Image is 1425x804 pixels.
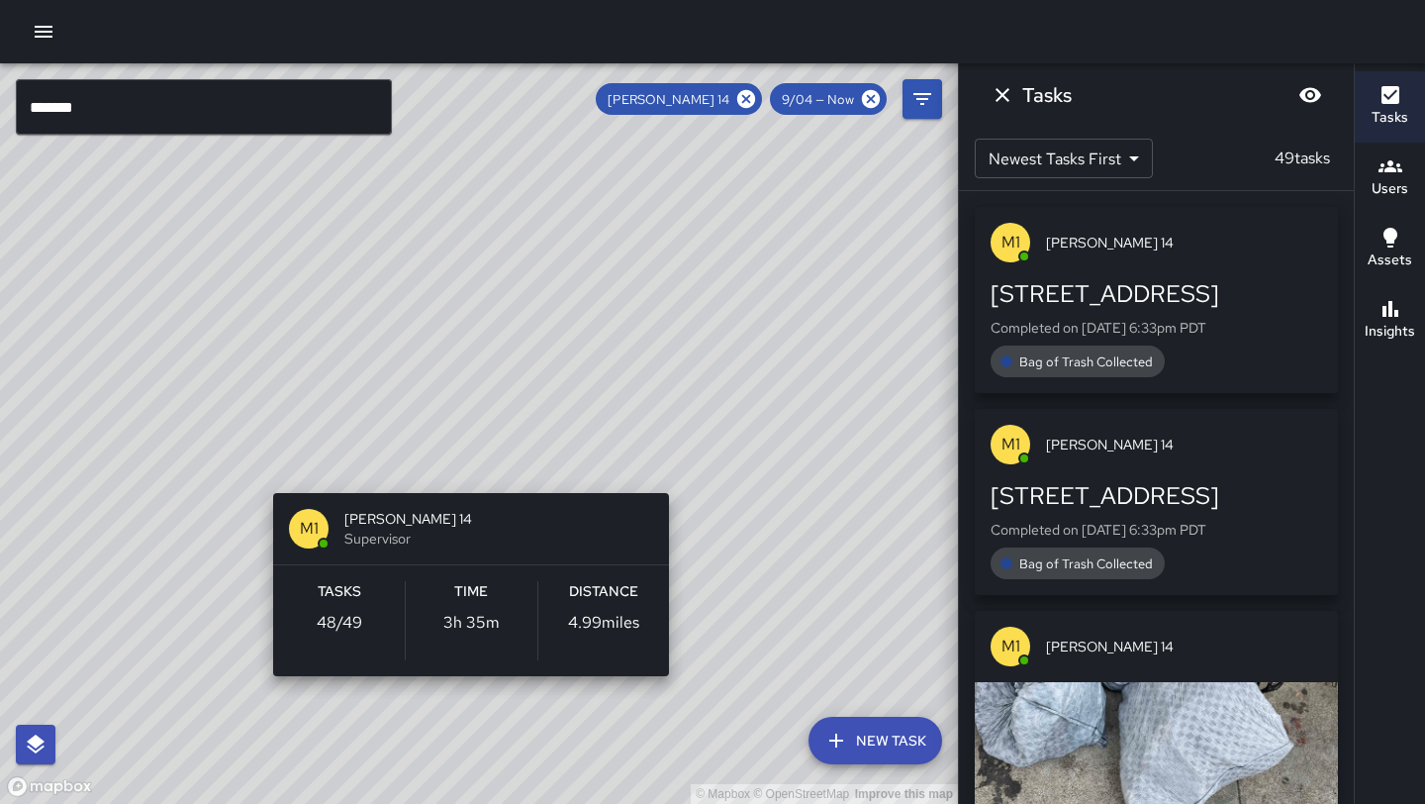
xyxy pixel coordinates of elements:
span: Bag of Trash Collected [1007,555,1165,572]
button: Users [1355,143,1425,214]
h6: Users [1372,178,1408,200]
span: Supervisor [344,529,653,549]
span: [PERSON_NAME] 14 [1046,233,1322,252]
button: Dismiss [983,75,1022,115]
p: Completed on [DATE] 6:33pm PDT [991,520,1322,540]
span: [PERSON_NAME] 14 [344,509,653,529]
div: [PERSON_NAME] 14 [596,83,762,115]
span: [PERSON_NAME] 14 [1046,435,1322,454]
h6: Tasks [1022,79,1072,111]
h6: Tasks [1372,107,1408,129]
p: 49 tasks [1267,147,1338,170]
button: Assets [1355,214,1425,285]
p: M1 [1001,231,1020,254]
div: [STREET_ADDRESS] [991,278,1322,310]
p: 3h 35m [443,611,500,635]
p: M1 [1001,433,1020,456]
p: M1 [1001,635,1020,658]
span: Bag of Trash Collected [1007,353,1165,370]
h6: Tasks [318,581,361,603]
button: Filters [902,79,942,119]
p: Completed on [DATE] 6:33pm PDT [991,318,1322,338]
p: M1 [300,517,319,541]
button: M1[PERSON_NAME] 14[STREET_ADDRESS]Completed on [DATE] 6:33pm PDTBag of Trash Collected [975,409,1338,595]
h6: Assets [1368,250,1412,271]
button: Tasks [1355,71,1425,143]
button: M1[PERSON_NAME] 14[STREET_ADDRESS]Completed on [DATE] 6:33pm PDTBag of Trash Collected [975,207,1338,393]
button: Insights [1355,285,1425,356]
p: 48 / 49 [317,611,362,635]
h6: Distance [569,581,638,603]
h6: Time [454,581,488,603]
div: [STREET_ADDRESS] [991,480,1322,512]
span: [PERSON_NAME] 14 [1046,637,1322,656]
div: Newest Tasks First [975,139,1153,178]
div: 9/04 — Now [770,83,887,115]
p: 4.99 miles [568,611,639,635]
span: [PERSON_NAME] 14 [596,91,741,108]
button: Blur [1290,75,1330,115]
button: M1[PERSON_NAME] 14SupervisorTasks48/49Time3h 35mDistance4.99miles [273,493,669,676]
span: 9/04 — Now [770,91,866,108]
h6: Insights [1365,321,1415,343]
button: New Task [808,717,942,764]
